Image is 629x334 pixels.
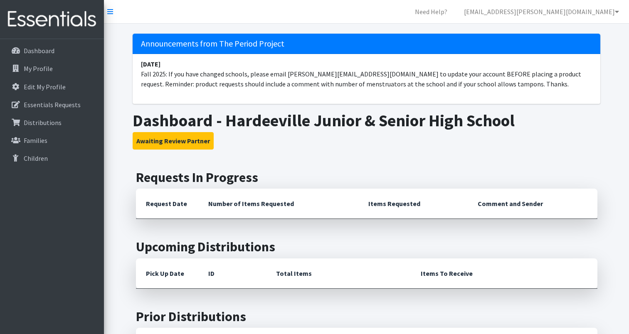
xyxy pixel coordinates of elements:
img: HumanEssentials [3,5,101,33]
p: Children [24,154,48,162]
button: Awaiting Review Partner [133,132,214,150]
a: Children [3,150,101,167]
p: Dashboard [24,47,54,55]
p: Families [24,136,47,145]
li: Fall 2025: If you have changed schools, please email [PERSON_NAME][EMAIL_ADDRESS][DOMAIN_NAME] to... [133,54,600,94]
h2: Requests In Progress [136,169,597,185]
th: Pick Up Date [136,258,198,289]
p: Essentials Requests [24,101,81,109]
a: Dashboard [3,42,101,59]
a: My Profile [3,60,101,77]
a: Need Help? [408,3,454,20]
p: Distributions [24,118,62,127]
h1: Dashboard - Hardeeville Junior & Senior High School [133,111,600,130]
th: ID [198,258,266,289]
h5: Announcements from The Period Project [133,34,600,54]
a: Distributions [3,114,101,131]
th: Request Date [136,189,198,219]
h2: Prior Distributions [136,309,597,324]
th: Comment and Sender [468,189,597,219]
a: Edit My Profile [3,79,101,95]
p: My Profile [24,64,53,73]
p: Edit My Profile [24,83,66,91]
a: Families [3,132,101,149]
th: Items Requested [358,189,468,219]
th: Number of Items Requested [198,189,359,219]
a: [EMAIL_ADDRESS][PERSON_NAME][DOMAIN_NAME] [457,3,626,20]
strong: [DATE] [141,60,160,68]
th: Total Items [266,258,411,289]
h2: Upcoming Distributions [136,239,597,255]
a: Essentials Requests [3,96,101,113]
th: Items To Receive [411,258,597,289]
